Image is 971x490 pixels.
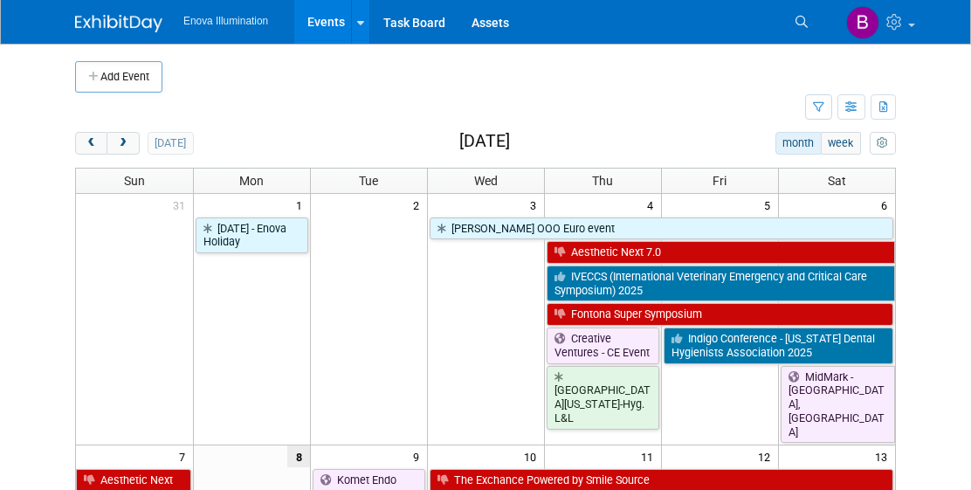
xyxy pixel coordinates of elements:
button: Add Event [75,61,162,93]
span: 10 [522,445,544,467]
span: Fri [713,174,727,188]
a: MidMark - [GEOGRAPHIC_DATA], [GEOGRAPHIC_DATA] [781,366,896,444]
img: Bailey Green [846,6,879,39]
span: Enova Illumination [183,15,268,27]
span: 6 [879,194,895,216]
a: Indigo Conference - [US_STATE] Dental Hygienists Association 2025 [664,328,894,363]
a: IVECCS (International Veterinary Emergency and Critical Care Symposium) 2025 [547,266,896,301]
span: 11 [639,445,661,467]
i: Personalize Calendar [877,138,888,149]
a: [DATE] - Enova Holiday [196,217,308,253]
span: Sun [124,174,145,188]
span: Sat [828,174,846,188]
a: Creative Ventures - CE Event [547,328,659,363]
span: Thu [592,174,613,188]
span: 12 [756,445,778,467]
span: 31 [171,194,193,216]
h2: [DATE] [459,132,510,151]
button: next [107,132,139,155]
span: 1 [294,194,310,216]
span: 2 [411,194,427,216]
span: 7 [177,445,193,467]
img: ExhibitDay [75,15,162,32]
button: month [775,132,822,155]
span: 4 [645,194,661,216]
a: [PERSON_NAME] OOO Euro event [430,217,894,240]
span: 5 [762,194,778,216]
a: Fontona Super Symposium [547,303,894,326]
button: prev [75,132,107,155]
span: Wed [474,174,498,188]
a: Aesthetic Next 7.0 [547,241,896,264]
span: 8 [287,445,310,467]
span: 9 [411,445,427,467]
button: myCustomButton [870,132,896,155]
a: [GEOGRAPHIC_DATA][US_STATE]-Hyg. L&L [547,366,659,430]
span: 13 [873,445,895,467]
span: Mon [239,174,264,188]
button: [DATE] [148,132,194,155]
span: Tue [359,174,378,188]
span: 3 [528,194,544,216]
button: week [821,132,861,155]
